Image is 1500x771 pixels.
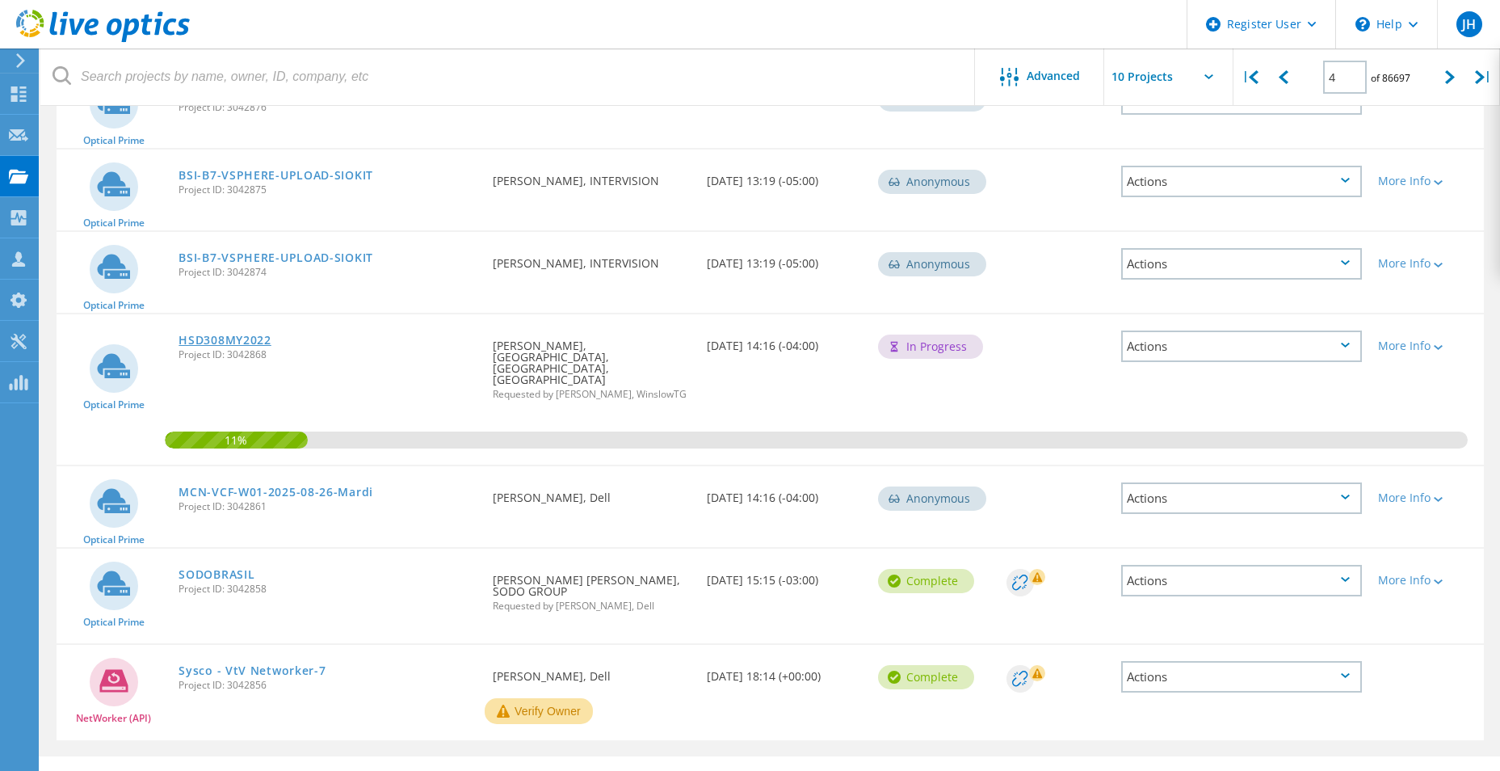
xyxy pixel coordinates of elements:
div: Complete [878,569,974,593]
div: [PERSON_NAME], Dell [485,645,699,698]
span: Optical Prime [83,218,145,228]
a: Live Optics Dashboard [16,34,190,45]
div: [DATE] 14:16 (-04:00) [699,314,870,368]
span: Optical Prime [83,136,145,145]
span: NetWorker (API) [76,714,151,723]
div: [DATE] 18:14 (+00:00) [699,645,870,698]
div: In Progress [878,335,983,359]
span: Requested by [PERSON_NAME], WinslowTG [493,390,691,399]
span: Optical Prime [83,400,145,410]
div: Actions [1121,482,1362,514]
div: [DATE] 13:19 (-05:00) [699,232,870,285]
div: [PERSON_NAME] [PERSON_NAME], SODO GROUP [485,549,699,627]
div: Anonymous [878,487,986,511]
div: Actions [1121,248,1362,280]
span: Project ID: 3042856 [179,680,477,690]
a: BSI-B7-VSPHERE-UPLOAD-SIOKIT [179,252,373,263]
a: MCN-VCF-W01-2025-08-26-Mardi [179,487,373,498]
a: SODOBRASIL [179,569,254,580]
div: [PERSON_NAME], INTERVISION [485,150,699,203]
span: of 86697 [1371,71,1410,85]
input: Search projects by name, owner, ID, company, etc [40,48,976,105]
span: Project ID: 3042874 [179,268,477,277]
span: 11% [165,432,308,446]
div: More Info [1378,175,1476,187]
div: [PERSON_NAME], [GEOGRAPHIC_DATA], [GEOGRAPHIC_DATA], [GEOGRAPHIC_DATA] [485,314,699,415]
div: More Info [1378,575,1476,586]
div: Actions [1121,565,1362,596]
div: [PERSON_NAME], Dell [485,466,699,520]
div: More Info [1378,340,1476,352]
div: [PERSON_NAME], INTERVISION [485,232,699,285]
div: Actions [1121,331,1362,362]
span: Project ID: 3042875 [179,185,477,195]
div: Actions [1121,166,1362,197]
span: Project ID: 3042858 [179,584,477,594]
div: | [1233,48,1267,106]
span: JH [1462,18,1476,31]
div: Actions [1121,661,1362,693]
div: | [1467,48,1500,106]
div: Complete [878,665,974,689]
span: Optical Prime [83,617,145,627]
a: HSD308MY2022 [179,335,271,346]
div: [DATE] 13:19 (-05:00) [699,150,870,203]
span: Optical Prime [83,301,145,310]
span: Requested by [PERSON_NAME], Dell [493,601,691,611]
div: [DATE] 14:16 (-04:00) [699,466,870,520]
span: Project ID: 3042876 [179,103,477,112]
div: Anonymous [878,170,986,194]
a: Sysco - VtV Networker-7 [179,665,326,676]
div: Anonymous [878,252,986,276]
span: Optical Prime [83,535,145,545]
svg: \n [1355,17,1370,32]
button: Verify Owner [485,698,593,724]
div: [DATE] 15:15 (-03:00) [699,549,870,602]
div: More Info [1378,258,1476,269]
span: Advanced [1027,70,1080,82]
span: Project ID: 3042861 [179,502,477,512]
div: More Info [1378,492,1476,503]
a: BSI-B7-VSPHERE-UPLOAD-SIOKIT [179,170,373,181]
span: Project ID: 3042868 [179,350,477,360]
